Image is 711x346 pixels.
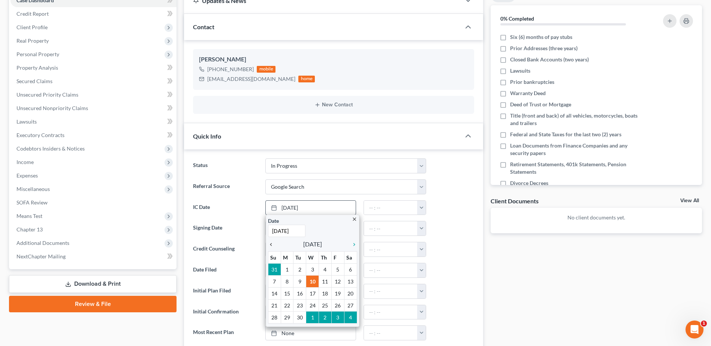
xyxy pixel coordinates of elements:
span: Secured Claims [16,78,52,84]
td: 26 [331,300,344,312]
td: 12 [331,276,344,288]
td: 23 [293,300,306,312]
span: SOFA Review [16,199,48,206]
td: 14 [268,288,281,300]
input: -- : -- [364,305,418,319]
td: 20 [344,288,357,300]
a: Credit Report [10,7,177,21]
a: NextChapter Mailing [10,250,177,263]
a: Lawsuits [10,115,177,128]
span: Warranty Deed [510,89,546,97]
th: Tu [293,252,306,264]
td: 24 [306,300,319,312]
td: 31 [268,264,281,276]
td: 7 [268,276,281,288]
td: 2 [293,264,306,276]
td: 8 [281,276,293,288]
td: 18 [319,288,332,300]
td: 2 [319,312,332,324]
span: Prior Addresses (three years) [510,45,578,52]
a: Secured Claims [10,75,177,88]
td: 9 [293,276,306,288]
td: 30 [293,312,306,324]
a: [DATE] [266,201,356,215]
td: 28 [268,312,281,324]
td: 27 [344,300,357,312]
th: Su [268,252,281,264]
span: Additional Documents [16,240,69,246]
span: [DATE] [303,240,322,249]
a: View All [680,198,699,203]
span: Lawsuits [510,67,530,75]
label: Initial Confirmation [189,305,261,320]
div: [PERSON_NAME] [199,55,468,64]
span: Expenses [16,172,38,179]
input: -- : -- [364,284,418,298]
th: M [281,252,293,264]
span: Closed Bank Accounts (two years) [510,56,589,63]
input: 1/1/2013 [268,225,305,237]
iframe: Intercom live chat [686,321,704,339]
td: 17 [306,288,319,300]
div: Client Documents [491,197,539,205]
span: Title (front and back) of all vehicles, motorcycles, boats and trailers [510,112,643,127]
td: 15 [281,288,293,300]
td: 13 [344,276,357,288]
label: Initial Plan Filed [189,284,261,299]
td: 25 [319,300,332,312]
span: NextChapter Mailing [16,253,66,259]
span: Personal Property [16,51,59,57]
span: Divorce Decrees [510,179,548,187]
div: home [298,76,315,82]
th: F [331,252,344,264]
input: -- : -- [364,221,418,236]
span: Six (6) months of pay stubs [510,33,572,41]
span: 1 [701,321,707,327]
input: -- : -- [364,242,418,257]
a: Review & File [9,296,177,312]
label: Credit Counseling [189,242,261,257]
a: SOFA Review [10,196,177,209]
td: 4 [319,264,332,276]
td: 1 [306,312,319,324]
span: Federal and State Taxes for the last two (2) years [510,131,621,138]
span: Executory Contracts [16,132,64,138]
i: chevron_right [347,242,357,248]
span: Contact [193,23,214,30]
span: Loan Documents from Finance Companies and any security papers [510,142,643,157]
div: [EMAIL_ADDRESS][DOMAIN_NAME] [207,75,295,83]
td: 1 [281,264,293,276]
strong: 0% Completed [500,15,534,22]
td: 6 [344,264,357,276]
button: New Contact [199,102,468,108]
label: Date Filed [189,263,261,278]
span: Credit Report [16,10,49,17]
td: 16 [293,288,306,300]
span: Retirement Statements, 401k Statements, Pension Statements [510,161,643,176]
a: Executory Contracts [10,128,177,142]
span: Prior bankruptcies [510,78,554,86]
td: 3 [331,312,344,324]
th: W [306,252,319,264]
a: chevron_right [347,240,357,249]
label: Most Recent Plan [189,325,261,340]
span: Unsecured Priority Claims [16,91,78,98]
span: Property Analysis [16,64,58,71]
div: [PHONE_NUMBER] [207,66,254,73]
label: Status [189,158,261,173]
a: chevron_left [268,240,278,249]
label: Signing Date [189,221,261,236]
a: Download & Print [9,275,177,293]
td: 3 [306,264,319,276]
td: 29 [281,312,293,324]
a: None [266,326,356,340]
span: Real Property [16,37,49,44]
i: chevron_left [268,242,278,248]
a: Property Analysis [10,61,177,75]
label: Date [268,217,279,225]
td: 4 [344,312,357,324]
i: close [352,216,357,222]
span: Income [16,159,34,165]
td: 21 [268,300,281,312]
span: Codebtors Insiders & Notices [16,145,85,152]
